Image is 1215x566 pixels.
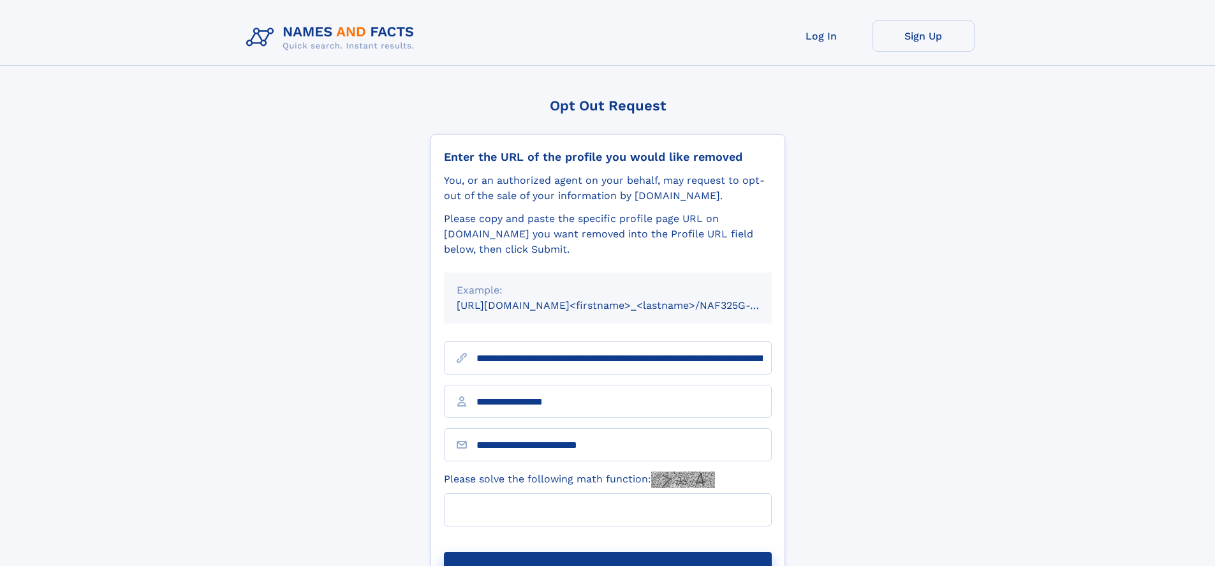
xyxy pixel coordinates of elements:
a: Log In [770,20,873,52]
div: Please copy and paste the specific profile page URL on [DOMAIN_NAME] you want removed into the Pr... [444,211,772,257]
div: Opt Out Request [431,98,785,114]
div: Example: [457,283,759,298]
a: Sign Up [873,20,975,52]
img: Logo Names and Facts [241,20,425,55]
div: You, or an authorized agent on your behalf, may request to opt-out of the sale of your informatio... [444,173,772,204]
label: Please solve the following math function: [444,472,715,488]
div: Enter the URL of the profile you would like removed [444,150,772,164]
small: [URL][DOMAIN_NAME]<firstname>_<lastname>/NAF325G-xxxxxxxx [457,299,796,311]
